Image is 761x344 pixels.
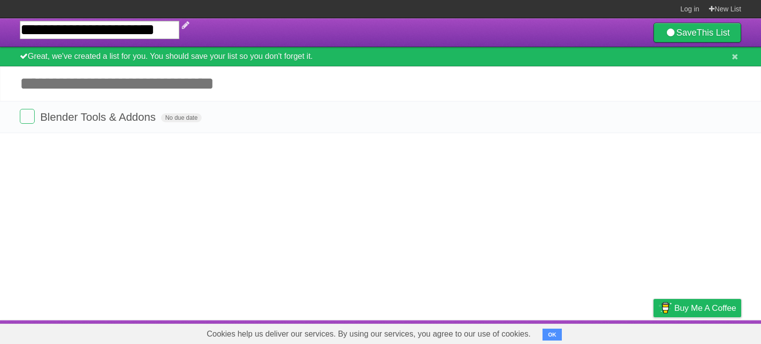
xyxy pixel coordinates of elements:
[522,323,543,342] a: About
[658,299,672,316] img: Buy me a coffee
[554,323,595,342] a: Developers
[40,111,158,123] span: Blender Tools & Addons
[679,323,741,342] a: Suggest a feature
[607,323,629,342] a: Terms
[20,109,35,124] label: Done
[161,113,201,122] span: No due date
[543,329,562,341] button: OK
[674,299,736,317] span: Buy me a coffee
[697,28,730,38] b: This List
[641,323,666,342] a: Privacy
[197,324,541,344] span: Cookies help us deliver our services. By using our services, you agree to our use of cookies.
[653,299,741,317] a: Buy me a coffee
[653,23,741,43] a: SaveThis List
